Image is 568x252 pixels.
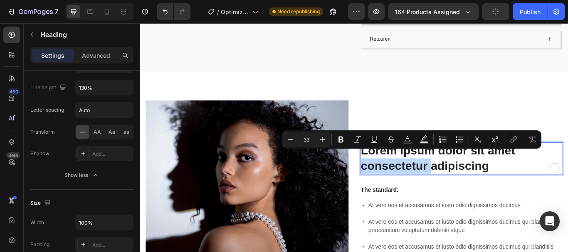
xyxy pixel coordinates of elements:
[277,8,320,15] span: Need republishing
[30,106,64,114] div: Letter spacing
[123,128,129,136] span: aa
[41,51,64,60] p: Settings
[257,140,492,176] p: Lorem ipsum dolor sit amet consectetur adipiscing
[30,198,52,209] div: Size
[8,88,20,95] div: 450
[30,241,49,248] div: Padding
[109,128,115,136] span: Aa
[282,130,541,149] div: Editor contextual toolbar
[40,29,130,39] p: Heading
[94,128,101,136] span: AA
[30,150,49,157] div: Shadow
[92,241,131,249] div: Add...
[395,7,460,16] span: 164 products assigned
[6,152,20,159] div: Beta
[266,208,492,218] p: At vero eos et accusamus et iusto odio dignissimos ducimus
[257,191,492,199] p: The standard:
[217,7,219,16] span: /
[76,215,133,230] input: Auto
[30,219,44,226] div: Width
[30,168,133,183] button: Show less
[157,3,190,20] div: Undo/Redo
[76,80,133,95] input: Auto
[257,139,493,176] h2: To enrich screen reader interactions, please activate Accessibility in Grammarly extension settings
[540,211,560,231] div: Open Intercom Messenger
[520,7,541,16] div: Publish
[140,23,568,252] iframe: To enrich screen reader interactions, please activate Accessibility in Grammarly extension settings
[82,51,110,60] p: Advanced
[64,171,100,179] div: Show less
[513,3,548,20] button: Publish
[54,7,58,17] p: 7
[30,128,55,136] div: Transform
[221,7,249,16] span: Optimized PDP
[266,227,492,247] p: At vero eos et accusamus et iusto odio dignissimos ducimus qui blanditiis praesentium voluptatum ...
[92,150,131,158] div: Add...
[388,3,479,20] button: 164 products assigned
[76,103,133,117] input: Auto
[3,3,62,20] button: 7
[30,82,68,93] div: Line height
